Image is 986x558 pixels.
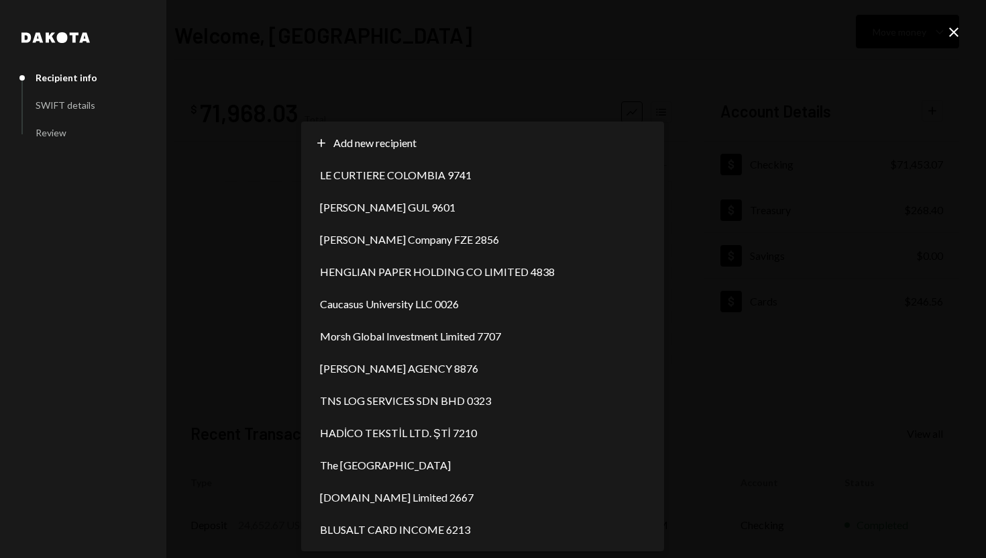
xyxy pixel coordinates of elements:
[320,167,472,183] span: LE CURTIERE COLOMBIA 9741
[320,457,451,473] span: The [GEOGRAPHIC_DATA]
[320,522,470,538] span: BLUSALT CARD INCOME 6213
[333,135,417,151] span: Add new recipient
[320,232,499,248] span: [PERSON_NAME] Company FZE 2856
[320,425,477,441] span: HADİCO TEKSTİL LTD. ŞTİ 7210
[320,296,459,312] span: Caucasus University LLC 0026
[320,264,555,280] span: HENGLIAN PAPER HOLDING CO LIMITED 4838
[320,490,474,506] span: [DOMAIN_NAME] Limited 2667
[36,127,66,138] div: Review
[320,199,455,216] span: [PERSON_NAME] GUL 9601
[36,72,97,83] div: Recipient info
[320,328,501,344] span: Morsh Global Investment Limited 7707
[320,393,491,409] span: TNS LOG SERVICES SDN BHD 0323
[36,99,95,111] div: SWIFT details
[320,361,478,377] span: [PERSON_NAME] AGENCY 8876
